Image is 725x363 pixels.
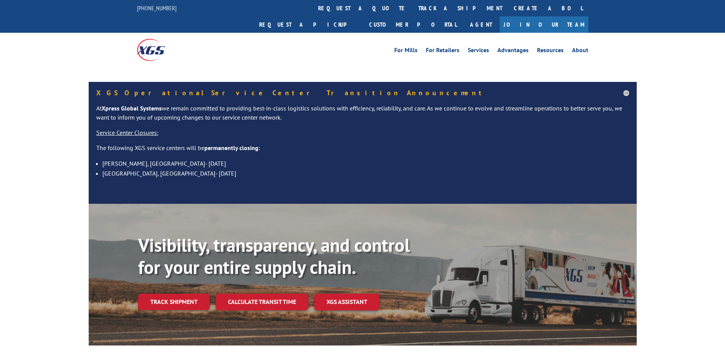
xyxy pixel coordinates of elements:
a: Request a pickup [253,16,363,33]
a: Resources [537,47,564,56]
a: About [572,47,588,56]
a: Track shipment [138,294,210,310]
a: Join Our Team [500,16,588,33]
a: For Mills [394,47,417,56]
a: For Retailers [426,47,459,56]
li: [PERSON_NAME], [GEOGRAPHIC_DATA]- [DATE] [102,158,629,168]
h5: XGS Operational Service Center Transition Announcement [96,90,629,96]
u: Service Center Closures: [96,129,158,136]
p: At we remain committed to providing best-in-class logistics solutions with efficiency, reliabilit... [96,104,629,128]
strong: Xpress Global Systems [102,104,162,112]
a: Services [468,47,489,56]
a: Calculate transit time [216,294,308,310]
a: Agent [462,16,500,33]
a: Advantages [497,47,529,56]
li: [GEOGRAPHIC_DATA], [GEOGRAPHIC_DATA]- [DATE] [102,168,629,178]
p: The following XGS service centers will be : [96,144,629,159]
a: Customer Portal [363,16,462,33]
b: Visibility, transparency, and control for your entire supply chain. [138,233,410,279]
strong: permanently closing [204,144,258,152]
a: XGS ASSISTANT [314,294,379,310]
a: [PHONE_NUMBER] [137,4,177,12]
